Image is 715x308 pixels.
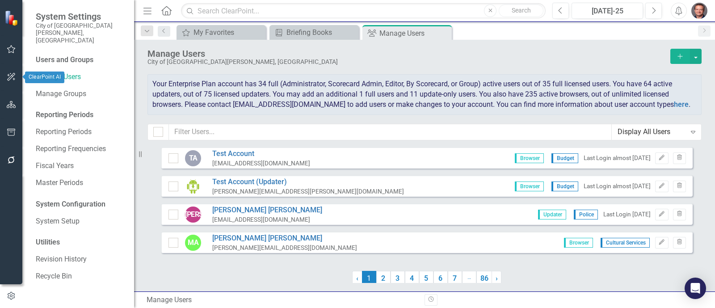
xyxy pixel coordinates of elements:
small: City of [GEOGRAPHIC_DATA][PERSON_NAME], [GEOGRAPHIC_DATA] [36,22,125,44]
a: 86 [476,271,492,286]
div: City of [GEOGRAPHIC_DATA][PERSON_NAME], [GEOGRAPHIC_DATA] [147,59,666,65]
a: here [674,100,689,109]
div: ClearPoint AI [25,72,64,83]
span: Browser [564,238,593,248]
a: My Favorites [179,27,264,38]
div: [EMAIL_ADDRESS][DOMAIN_NAME] [212,215,322,224]
a: 2 [376,271,391,286]
a: Reporting Periods [36,127,125,137]
span: Police [574,210,598,219]
div: Users and Groups [36,55,125,65]
span: Search [512,7,531,14]
div: MA [185,235,201,251]
button: [DATE]-25 [572,3,643,19]
div: [DATE]-25 [575,6,640,17]
div: Manage Users [379,28,450,39]
div: Display All Users [618,127,686,137]
div: Briefing Books [286,27,357,38]
div: Utilities [36,237,125,248]
div: Manage Users [147,49,666,59]
a: System Setup [36,216,125,227]
a: 3 [391,271,405,286]
span: System Settings [36,11,125,22]
a: Recycle Bin [36,271,125,282]
a: Briefing Books [272,27,357,38]
div: Open Intercom Messenger [685,278,706,299]
a: Test Account (Updater) [212,177,404,187]
span: › [496,274,498,283]
a: Fiscal Years [36,161,125,171]
span: Updater [538,210,566,219]
a: 7 [448,271,462,286]
a: Manage Users [36,72,125,82]
a: Manage Groups [36,89,125,99]
span: Browser [515,181,544,191]
div: Last Login [DATE] [603,210,651,219]
div: TA [185,150,201,166]
a: Revision History [36,254,125,265]
div: Last Login almost [DATE] [584,182,651,190]
img: Test Account (Updater) [185,178,201,194]
div: [EMAIL_ADDRESS][DOMAIN_NAME] [212,159,310,168]
a: Reporting Frequencies [36,144,125,154]
a: [PERSON_NAME] [PERSON_NAME] [212,205,322,215]
img: Lawrence Pollack [691,3,707,19]
span: Budget [551,153,578,163]
div: System Configuration [36,199,125,210]
span: Budget [551,181,578,191]
div: [PERSON_NAME][EMAIL_ADDRESS][PERSON_NAME][DOMAIN_NAME] [212,187,404,196]
span: 1 [362,271,376,286]
div: My Favorites [193,27,264,38]
div: [PERSON_NAME][EMAIL_ADDRESS][DOMAIN_NAME] [212,244,357,252]
input: Search ClearPoint... [181,3,546,19]
a: 6 [433,271,448,286]
a: Master Periods [36,178,125,188]
input: Filter Users... [168,124,612,140]
img: ClearPoint Strategy [4,9,21,26]
a: Test Account [212,149,310,159]
div: Last Login almost [DATE] [584,154,651,162]
span: ‹ [356,274,358,283]
a: 4 [405,271,419,286]
div: Manage Users [147,295,418,305]
button: Search [499,4,543,17]
span: Your Enterprise Plan account has 34 full (Administrator, Scorecard Admin, Editor, By Scorecard, o... [152,80,690,109]
span: Browser [515,153,544,163]
a: 5 [419,271,433,286]
a: [PERSON_NAME] [PERSON_NAME] [212,233,357,244]
div: Reporting Periods [36,110,125,120]
span: Cultural Services [601,238,650,248]
div: [PERSON_NAME] [185,207,201,223]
